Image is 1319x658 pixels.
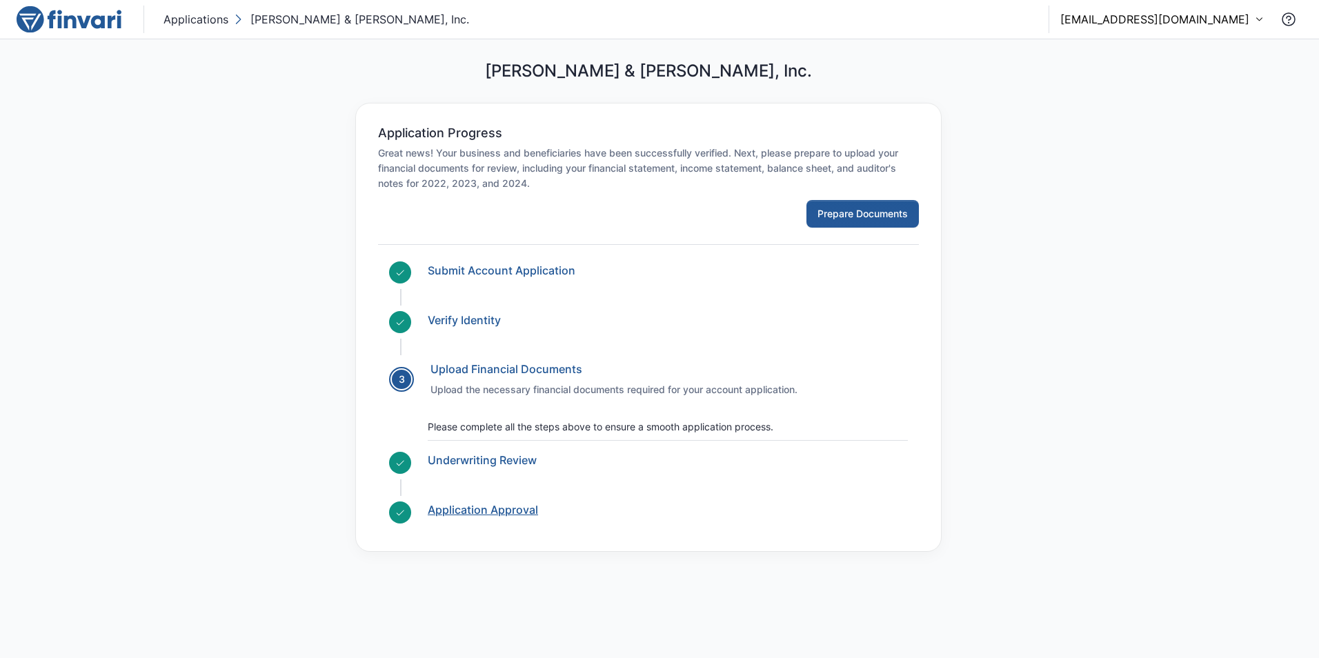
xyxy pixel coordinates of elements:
[428,419,908,435] p: Please complete all the steps above to ensure a smooth application process.
[1060,11,1264,28] button: [EMAIL_ADDRESS][DOMAIN_NAME]
[390,368,413,390] div: 3
[1275,6,1302,33] button: Contact Support
[378,126,502,141] h6: Application Progress
[250,11,469,28] p: [PERSON_NAME] & [PERSON_NAME], Inc.
[428,263,575,277] a: Submit Account Application
[485,61,812,81] h5: [PERSON_NAME] & [PERSON_NAME], Inc.
[430,382,908,397] h6: Upload the necessary financial documents required for your account application.
[428,503,538,517] a: Application Approval
[163,11,228,28] p: Applications
[428,313,501,327] a: Verify Identity
[1060,11,1249,28] p: [EMAIL_ADDRESS][DOMAIN_NAME]
[17,6,121,33] img: logo
[806,200,919,228] button: Prepare Documents
[428,453,537,467] a: Underwriting Review
[231,8,472,30] button: [PERSON_NAME] & [PERSON_NAME], Inc.
[378,146,919,191] h6: Great news! Your business and beneficiaries have been successfully verified. Next, please prepare...
[430,362,582,376] a: Upload Financial Documents
[161,8,231,30] button: Applications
